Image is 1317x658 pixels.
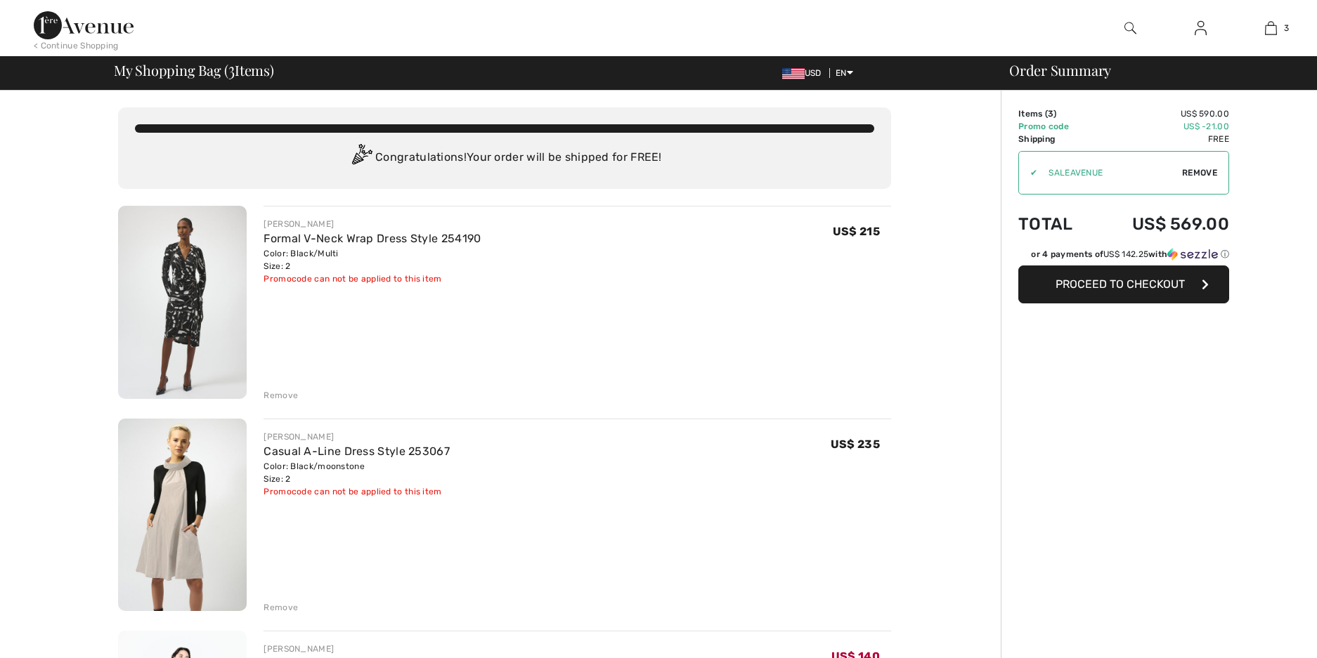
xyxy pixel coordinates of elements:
img: search the website [1124,20,1136,37]
img: Formal V-Neck Wrap Dress Style 254190 [118,206,247,399]
div: [PERSON_NAME] [264,430,450,443]
input: Promo code [1037,152,1182,194]
div: Promocode can not be applied to this item [264,272,481,285]
td: Free [1094,133,1229,145]
td: US$ 569.00 [1094,200,1229,248]
span: My Shopping Bag ( Items) [114,63,274,77]
div: ✔ [1019,166,1037,179]
img: 1ère Avenue [34,11,134,39]
div: Promocode can not be applied to this item [264,485,450,498]
span: 3 [1284,22,1289,34]
div: or 4 payments of with [1031,248,1229,261]
button: Proceed to Checkout [1018,265,1229,303]
img: Congratulation2.svg [347,144,375,172]
td: Items ( ) [1018,107,1094,120]
div: Color: Black/Multi Size: 2 [264,247,481,272]
span: US$ 142.25 [1103,249,1148,259]
span: USD [782,68,827,78]
img: Casual A-Line Dress Style 253067 [118,419,247,612]
td: Shipping [1018,133,1094,145]
a: Formal V-Neck Wrap Dress Style 254190 [264,232,481,245]
td: Promo code [1018,120,1094,133]
div: or 4 payments ofUS$ 142.25withSezzle Click to learn more about Sezzle [1018,248,1229,265]
img: My Bag [1265,20,1277,37]
span: US$ 235 [831,437,880,451]
div: Remove [264,389,298,402]
div: [PERSON_NAME] [264,643,486,655]
img: My Info [1195,20,1207,37]
a: 3 [1236,20,1305,37]
div: < Continue Shopping [34,39,119,52]
td: US$ -21.00 [1094,120,1229,133]
span: Remove [1182,166,1217,179]
span: US$ 215 [833,225,880,238]
span: EN [836,68,853,78]
td: Total [1018,200,1094,248]
a: Sign In [1183,20,1218,37]
a: Casual A-Line Dress Style 253067 [264,445,450,458]
img: US Dollar [782,68,805,79]
span: 3 [228,60,235,78]
div: Order Summary [992,63,1309,77]
img: Sezzle [1167,248,1218,261]
span: 3 [1048,109,1053,119]
span: Proceed to Checkout [1056,277,1185,291]
div: Congratulations! Your order will be shipped for FREE! [135,144,874,172]
div: Color: Black/moonstone Size: 2 [264,460,450,485]
div: [PERSON_NAME] [264,218,481,230]
td: US$ 590.00 [1094,107,1229,120]
div: Remove [264,601,298,614]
